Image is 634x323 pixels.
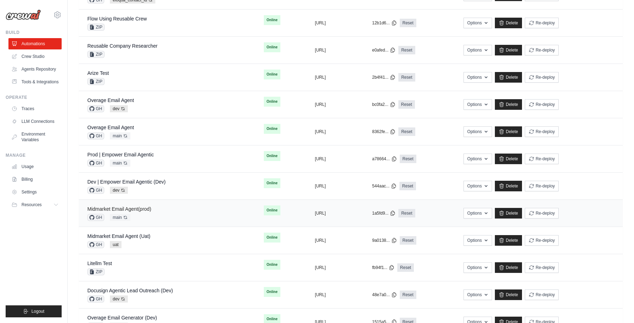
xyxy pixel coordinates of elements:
[372,210,396,216] button: 1a5fd9...
[87,187,104,194] span: GH
[464,154,492,164] button: Options
[264,42,280,52] span: Online
[87,214,104,221] span: GH
[495,45,522,55] a: Delete
[8,64,62,75] a: Agents Repository
[8,174,62,185] a: Billing
[464,208,492,219] button: Options
[464,126,492,137] button: Options
[110,105,128,112] span: dev
[264,178,280,188] span: Online
[372,292,397,298] button: 48e7a0...
[495,289,522,300] a: Delete
[398,209,415,217] a: Reset
[372,74,396,80] button: 2b4f41...
[8,186,62,198] a: Settings
[264,15,280,25] span: Online
[525,18,559,28] button: Re-deploy
[8,199,62,210] button: Resources
[495,235,522,246] a: Delete
[87,152,154,157] a: Prod | Empower Email Agentic
[21,202,42,208] span: Resources
[397,263,414,272] a: Reset
[398,73,415,82] a: Reset
[87,233,150,239] a: Midmarket Email Agent (Uat)
[464,99,492,110] button: Options
[464,72,492,83] button: Options
[495,262,522,273] a: Delete
[31,309,44,314] span: Logout
[8,103,62,114] a: Traces
[110,214,130,221] span: main
[495,126,522,137] a: Delete
[264,124,280,134] span: Online
[464,45,492,55] button: Options
[525,99,559,110] button: Re-deploy
[525,262,559,273] button: Re-deploy
[495,208,522,219] a: Delete
[8,76,62,88] a: Tools & Integrations
[398,127,415,136] a: Reset
[372,183,396,189] button: 544aac...
[87,206,151,212] a: Midmarket Email Agent(prod)
[400,19,416,27] a: Reset
[464,235,492,246] button: Options
[264,205,280,215] span: Online
[6,10,41,20] img: Logo
[464,262,492,273] button: Options
[525,45,559,55] button: Re-deploy
[87,160,104,167] span: GH
[264,287,280,297] span: Online
[372,129,396,134] button: 8362fe...
[87,24,105,31] span: ZIP
[110,160,130,167] span: main
[464,18,492,28] button: Options
[399,182,416,190] a: Reset
[464,289,492,300] button: Options
[8,51,62,62] a: Crew Studio
[8,116,62,127] a: LLM Connections
[495,72,522,83] a: Delete
[87,261,112,266] a: Litellm Test
[525,208,559,219] button: Re-deploy
[264,70,280,79] span: Online
[398,100,415,109] a: Reset
[8,161,62,172] a: Usage
[87,16,147,22] a: Flow Using Reusable Crew
[110,132,130,139] span: main
[87,51,105,58] span: ZIP
[87,125,134,130] a: Overage Email Agent
[8,38,62,49] a: Automations
[372,20,397,26] button: 12b1d6...
[495,99,522,110] a: Delete
[372,156,397,162] button: a78664...
[525,154,559,164] button: Re-deploy
[400,291,416,299] a: Reset
[525,235,559,246] button: Re-deploy
[87,97,134,103] a: Overage Email Agent
[495,18,522,28] a: Delete
[87,78,105,85] span: ZIP
[6,305,62,317] button: Logout
[495,154,522,164] a: Delete
[398,46,415,54] a: Reset
[6,95,62,100] div: Operate
[400,236,416,245] a: Reset
[525,181,559,191] button: Re-deploy
[525,72,559,83] button: Re-deploy
[6,152,62,158] div: Manage
[87,70,109,76] a: Arize Test
[87,288,173,293] a: Docusign Agentic Lead Outreach (Dev)
[264,151,280,161] span: Online
[372,238,397,243] button: 9a0138...
[464,181,492,191] button: Options
[6,30,62,35] div: Build
[264,233,280,243] span: Online
[525,126,559,137] button: Re-deploy
[110,187,128,194] span: dev
[372,265,394,270] button: fb94f1...
[8,128,62,145] a: Environment Variables
[372,47,396,53] button: e0afed...
[87,105,104,112] span: GH
[525,289,559,300] button: Re-deploy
